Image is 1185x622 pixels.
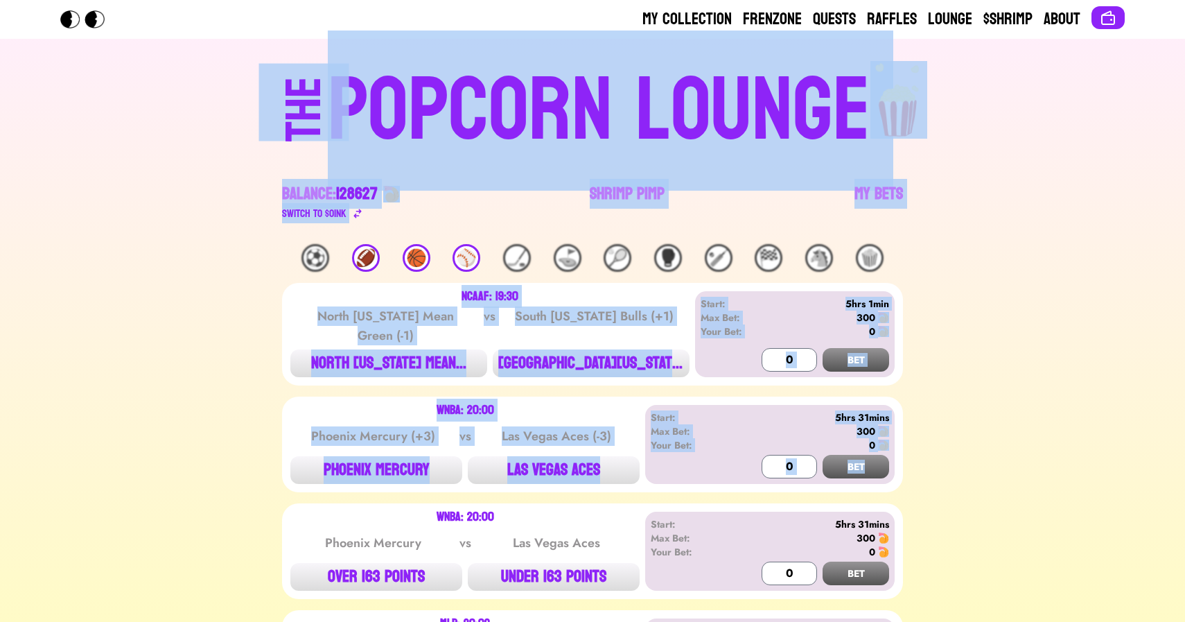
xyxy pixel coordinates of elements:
[651,438,730,452] div: Your Bet:
[764,297,889,311] div: 5hrs 1min
[457,426,474,446] div: vs
[878,546,889,558] img: 🍤
[983,8,1033,31] a: $Shrimp
[481,306,498,345] div: vs
[705,244,732,272] div: 🏏
[486,426,626,446] div: Las Vegas Aces (-3)
[730,517,889,531] div: 5hrs 31mins
[813,8,856,31] a: Quests
[1100,10,1116,26] img: Connect wallet
[870,61,927,139] img: popcorn
[651,545,730,559] div: Your Bet:
[701,325,764,338] div: Your Bet:
[869,325,875,338] div: 0
[328,67,870,155] div: POPCORN LOUNGE
[304,426,444,446] div: Phoenix Mercury (+3)
[854,183,903,222] a: My Bets
[857,311,875,325] div: 300
[486,533,626,553] div: Las Vegas Aces
[701,311,764,325] div: Max Bet:
[352,244,380,272] div: 🏈
[878,440,889,451] img: 🍤
[493,349,690,377] button: [GEOGRAPHIC_DATA][US_STATE] BU...
[453,244,480,272] div: ⚾️
[755,244,782,272] div: 🏁
[437,405,494,416] div: WNBA: 20:00
[805,244,833,272] div: 🐴
[554,244,581,272] div: ⛳️
[642,8,732,31] a: My Collection
[856,244,884,272] div: 🍿
[823,455,889,478] button: BET
[437,512,494,523] div: WNBA: 20:00
[823,348,889,372] button: BET
[336,179,378,209] span: 128627
[60,10,116,28] img: Popcorn
[651,531,730,545] div: Max Bet:
[383,186,400,202] img: 🍤
[290,349,487,377] button: NORTH [US_STATE] MEAN...
[306,306,466,345] div: North [US_STATE] Mean Green (-1)
[651,424,730,438] div: Max Bet:
[701,297,764,311] div: Start:
[468,456,640,484] button: LAS VEGAS ACES
[651,411,730,424] div: Start:
[654,244,682,272] div: 🥊
[279,77,329,169] div: THE
[928,8,972,31] a: Lounge
[301,244,329,272] div: ⚽️
[730,411,889,424] div: 5hrs 31mins
[590,183,665,222] a: Shrimp Pimp
[604,244,631,272] div: 🎾
[290,456,462,484] button: PHOENIX MERCURY
[1044,8,1080,31] a: About
[878,426,889,437] img: 🍤
[282,183,378,205] div: Balance:
[462,291,518,302] div: NCAAF: 19:30
[878,326,889,337] img: 🍤
[282,205,346,222] div: Switch to $ OINK
[869,545,875,559] div: 0
[304,533,444,553] div: Phoenix Mercury
[867,8,917,31] a: Raffles
[878,533,889,544] img: 🍤
[869,438,875,452] div: 0
[503,244,531,272] div: 🏒
[878,312,889,323] img: 🍤
[857,424,875,438] div: 300
[166,61,1019,155] a: THEPOPCORN LOUNGEpopcorn
[857,531,875,545] div: 300
[468,563,640,591] button: UNDER 163 POINTS
[823,562,889,585] button: BET
[743,8,802,31] a: Frenzone
[403,244,430,272] div: 🏀
[651,517,730,531] div: Start:
[514,306,674,345] div: South [US_STATE] Bulls (+1)
[457,533,474,553] div: vs
[290,563,462,591] button: OVER 163 POINTS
